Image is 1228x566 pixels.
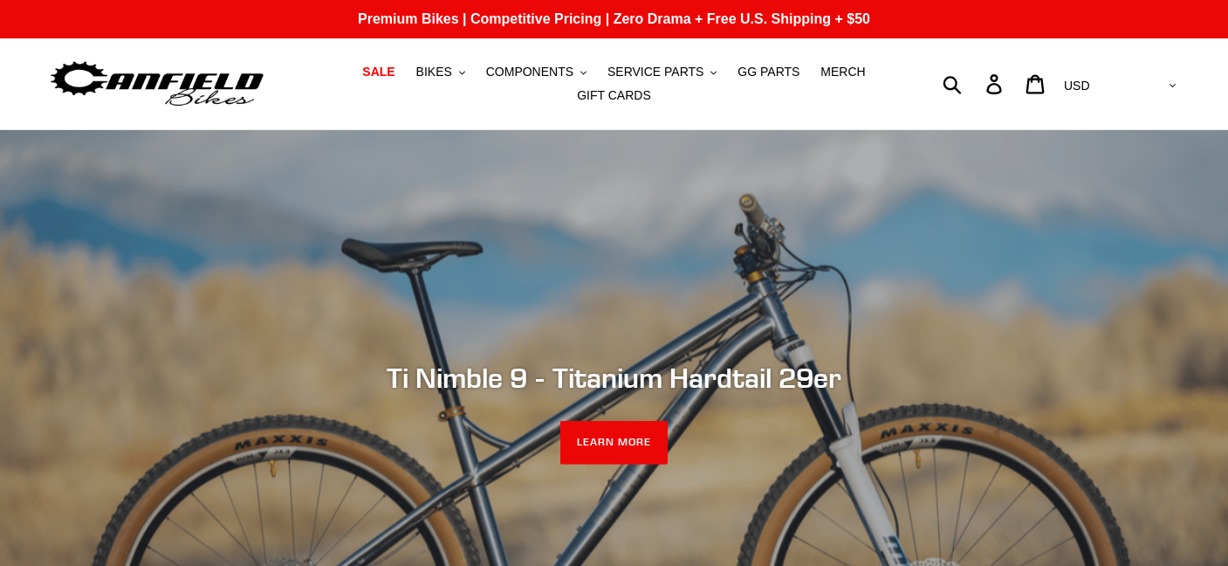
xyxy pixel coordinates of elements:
span: SERVICE PARTS [607,65,703,79]
input: Search [952,65,997,103]
h2: Ti Nimble 9 - Titanium Hardtail 29er [139,362,1090,395]
a: GIFT CARDS [568,84,660,107]
a: MERCH [812,60,874,84]
button: BIKES [408,60,474,84]
img: Canfield Bikes [48,57,266,112]
span: GIFT CARDS [577,88,651,103]
span: BIKES [416,65,452,79]
span: COMPONENTS [486,65,573,79]
span: SALE [362,65,394,79]
a: LEARN MORE [560,421,668,465]
a: GG PARTS [729,60,808,84]
span: MERCH [820,65,865,79]
button: SERVICE PARTS [599,60,725,84]
a: SALE [353,60,403,84]
button: COMPONENTS [477,60,595,84]
span: GG PARTS [737,65,799,79]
